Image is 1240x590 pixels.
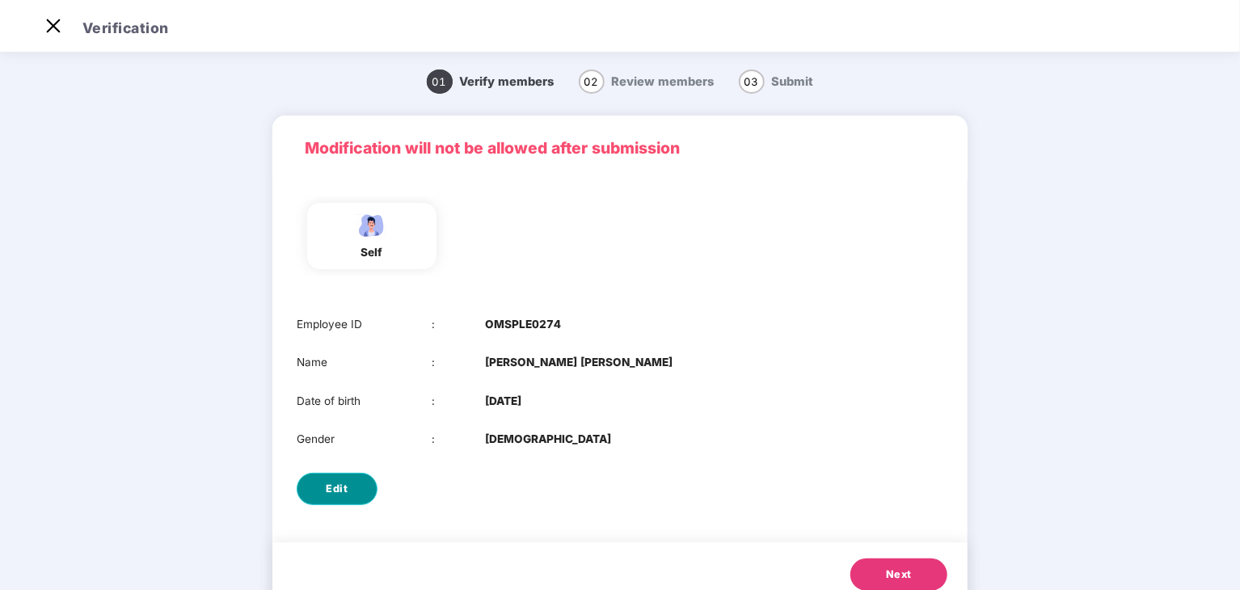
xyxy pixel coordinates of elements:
div: : [432,316,486,333]
div: : [432,431,486,448]
img: svg+xml;base64,PHN2ZyBpZD0iRW1wbG95ZWVfbWFsZSIgeG1sbnM9Imh0dHA6Ly93d3cudzMub3JnLzIwMDAvc3ZnIiB3aW... [352,211,392,239]
b: [PERSON_NAME] [PERSON_NAME] [485,354,673,371]
div: self [352,244,392,261]
button: Edit [297,473,377,505]
div: : [432,354,486,371]
div: Gender [297,431,432,448]
div: Employee ID [297,316,432,333]
span: Next [886,567,912,583]
span: Submit [772,74,814,89]
div: Name [297,354,432,371]
span: Verify members [460,74,555,89]
div: : [432,393,486,410]
span: 02 [579,70,605,94]
div: Date of birth [297,393,432,410]
span: Review members [612,74,715,89]
b: OMSPLE0274 [485,316,561,333]
p: Modification will not be allowed after submission [305,136,935,160]
span: 03 [739,70,765,94]
b: [DATE] [485,393,521,410]
span: 01 [427,70,453,94]
span: Edit [327,481,348,497]
b: [DEMOGRAPHIC_DATA] [485,431,611,448]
